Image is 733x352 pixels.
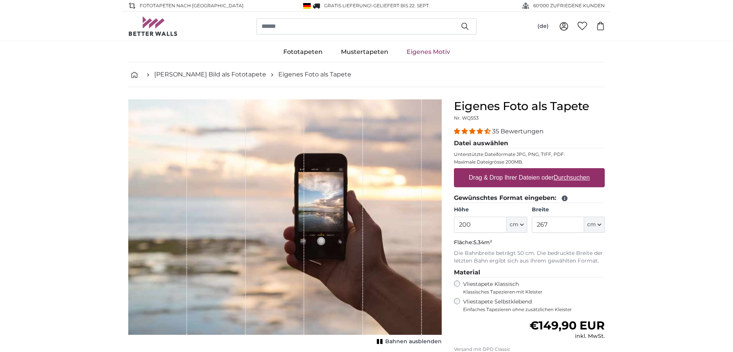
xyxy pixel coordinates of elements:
p: Maximale Dateigrösse 200MB. [454,159,605,165]
a: Mustertapeten [332,42,397,62]
u: Durchsuchen [554,174,590,181]
legend: Material [454,268,605,277]
span: €149,90 EUR [530,318,605,333]
img: Deutschland [303,3,311,9]
span: Einfaches Tapezieren ohne zusätzlichen Kleister [463,307,605,313]
p: Die Bahnbreite beträgt 50 cm. Die bedruckte Breite der letzten Bahn ergibt sich aus Ihrem gewählt... [454,250,605,265]
label: Vliestapete Klassisch [463,281,598,295]
img: Betterwalls [128,16,178,36]
span: 5.34m² [473,239,492,246]
legend: Datei auswählen [454,139,605,148]
span: Klassisches Tapezieren mit Kleister [463,289,598,295]
span: Nr. WQ553 [454,115,479,121]
p: Unterstützte Dateiformate JPG, PNG, TIFF, PDF. [454,151,605,157]
span: 35 Bewertungen [492,128,544,135]
button: Bahnen ausblenden [375,336,442,347]
span: Geliefert bis 22. Sept. [373,3,430,8]
span: 60'000 ZUFRIEDENE KUNDEN [533,2,605,9]
div: inkl. MwSt. [530,333,605,340]
label: Drag & Drop Ihrer Dateien oder [466,170,593,185]
span: cm [587,221,596,229]
nav: breadcrumbs [128,62,605,87]
span: - [371,3,430,8]
button: cm [507,217,527,233]
h1: Eigenes Foto als Tapete [454,99,605,113]
legend: Gewünschtes Format eingeben: [454,193,605,203]
label: Breite [532,206,605,214]
p: Fläche: [454,239,605,247]
a: Eigenes Foto als Tapete [278,70,351,79]
a: [PERSON_NAME] Bild als Fototapete [154,70,266,79]
label: Vliestapete Selbstklebend [463,298,605,313]
span: 4.34 stars [454,128,492,135]
a: Fototapeten [274,42,332,62]
label: Höhe [454,206,527,214]
span: GRATIS Lieferung! [324,3,371,8]
span: Fototapeten nach [GEOGRAPHIC_DATA] [140,2,244,9]
div: 1 of 1 [128,99,442,347]
span: cm [510,221,518,229]
a: Eigenes Motiv [397,42,459,62]
span: Bahnen ausblenden [385,338,442,346]
button: cm [584,217,605,233]
button: (de) [531,19,555,33]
